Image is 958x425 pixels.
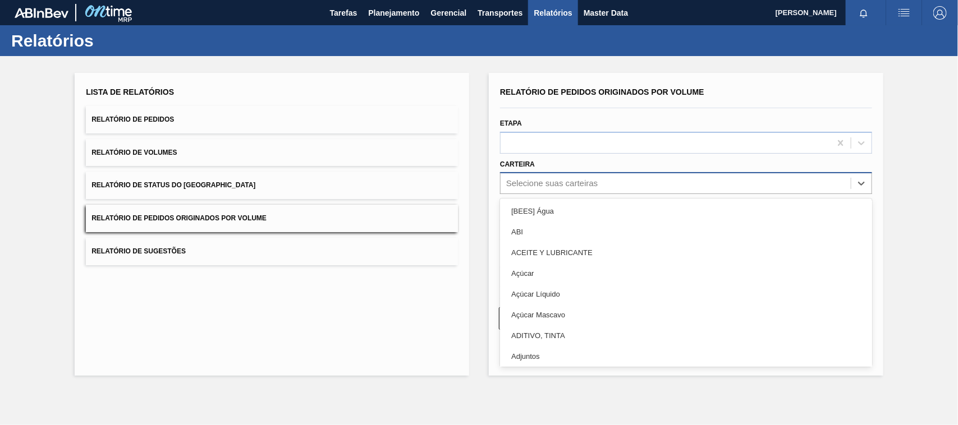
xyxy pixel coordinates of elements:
[91,214,267,222] span: Relatório de Pedidos Originados por Volume
[500,160,535,168] label: Carteira
[86,205,458,232] button: Relatório de Pedidos Originados por Volume
[500,284,872,304] div: Açúcar Líquido
[91,181,255,189] span: Relatório de Status do [GEOGRAPHIC_DATA]
[86,87,174,96] span: Lista de Relatórios
[91,149,177,156] span: Relatório de Volumes
[534,6,572,20] span: Relatórios
[500,87,704,96] span: Relatório de Pedidos Originados por Volume
[500,201,872,221] div: [BEES] Água
[91,247,186,255] span: Relatório de Sugestões
[500,304,872,325] div: Açúcar Mascavo
[500,346,872,367] div: Adjuntos
[86,139,458,167] button: Relatório de Volumes
[15,8,68,18] img: TNhmsLtSVTkK8tSr43FrP2fwEKptu5GPRR3wAAAABJRU5ErkJggg==
[91,116,174,123] span: Relatório de Pedidos
[500,263,872,284] div: Açúcar
[330,6,357,20] span: Tarefas
[368,6,419,20] span: Planejamento
[86,238,458,265] button: Relatório de Sugestões
[500,119,522,127] label: Etapa
[86,172,458,199] button: Relatório de Status do [GEOGRAPHIC_DATA]
[86,106,458,133] button: Relatório de Pedidos
[846,5,882,21] button: Notificações
[506,179,598,188] div: Selecione suas carteiras
[897,6,911,20] img: userActions
[499,307,680,330] button: Limpar
[431,6,467,20] span: Gerencial
[500,325,872,346] div: ADITIVO, TINTA
[584,6,628,20] span: Master Data
[933,6,947,20] img: Logout
[478,6,522,20] span: Transportes
[500,242,872,263] div: ACEITE Y LUBRICANTE
[11,34,210,47] h1: Relatórios
[500,221,872,242] div: ABI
